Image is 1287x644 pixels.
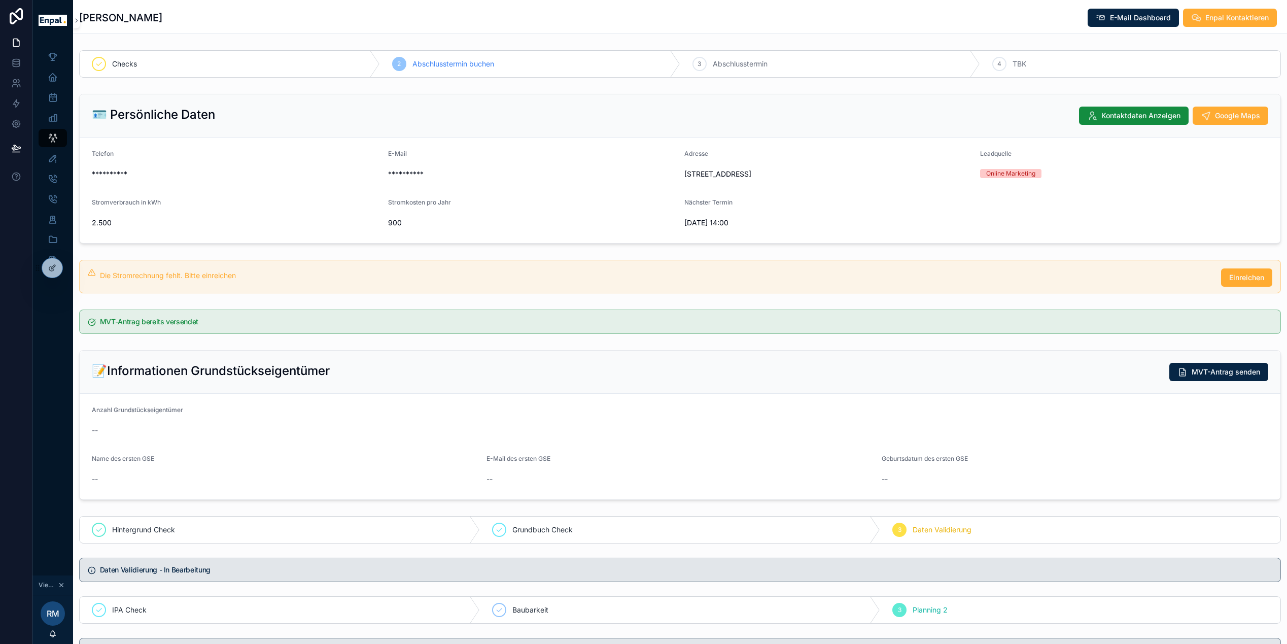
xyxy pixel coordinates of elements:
div: Die Stromrechnung fehlt. Bitte einreichen [100,270,1213,281]
span: Einreichen [1229,273,1264,283]
button: MVT-Antrag senden [1169,363,1268,381]
img: App logo [39,15,67,25]
span: Grundbuch Check [512,525,573,535]
span: 3 [898,606,901,614]
span: MVT-Antrag senden [1192,367,1260,377]
span: Telefon [92,150,114,157]
button: Enpal Kontaktieren [1183,9,1277,27]
span: E-Mail [388,150,407,157]
span: Abschlusstermin buchen [412,59,494,69]
h2: 📝Informationen Grundstückseigentümer [92,363,330,379]
span: Stromkosten pro Jahr [388,198,451,206]
span: Leadquelle [980,150,1012,157]
span: IPA Check [112,605,147,615]
span: Name des ersten GSE [92,455,154,462]
span: 3 [698,60,701,68]
span: -- [92,474,98,484]
span: E-Mail des ersten GSE [486,455,550,462]
span: Hintergrund Check [112,525,175,535]
h5: MVT-Antrag bereits versendet [100,318,1272,325]
span: -- [92,425,98,435]
h1: [PERSON_NAME] [79,11,162,25]
span: Adresse [684,150,708,157]
span: Checks [112,59,137,69]
span: -- [486,474,493,484]
span: Stromverbrauch in kWh [92,198,161,206]
span: Google Maps [1215,111,1260,121]
span: TBK [1013,59,1026,69]
span: 2 [397,60,401,68]
h5: Daten Validierung - In Bearbeitung [100,566,1272,573]
span: E-Mail Dashboard [1110,13,1171,23]
span: Die Stromrechnung fehlt. Bitte einreichen [100,271,236,280]
span: [DATE] 14:00 [684,218,972,228]
span: 900 [388,218,676,228]
span: Abschlusstermin [713,59,768,69]
span: RM [47,607,59,620]
span: Kontaktdaten Anzeigen [1101,111,1180,121]
span: Anzahl Grundstückseigentümer [92,406,183,414]
h2: 🪪 Persönliche Daten [92,107,215,123]
div: Online Marketing [986,169,1035,178]
button: Kontaktdaten Anzeigen [1079,107,1189,125]
button: Google Maps [1193,107,1268,125]
span: Baubarkeit [512,605,548,615]
span: Viewing as Robert [39,581,56,589]
button: E-Mail Dashboard [1088,9,1179,27]
button: Einreichen [1221,268,1272,287]
span: 4 [997,60,1001,68]
span: 2.500 [92,218,380,228]
span: Planning 2 [913,605,948,615]
span: Geburtsdatum des ersten GSE [882,455,968,462]
div: scrollable content [32,41,73,282]
span: -- [882,474,888,484]
span: Nächster Termin [684,198,733,206]
span: 3 [898,526,901,534]
span: Daten Validierung [913,525,971,535]
span: [STREET_ADDRESS] [684,169,972,179]
span: Enpal Kontaktieren [1205,13,1269,23]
